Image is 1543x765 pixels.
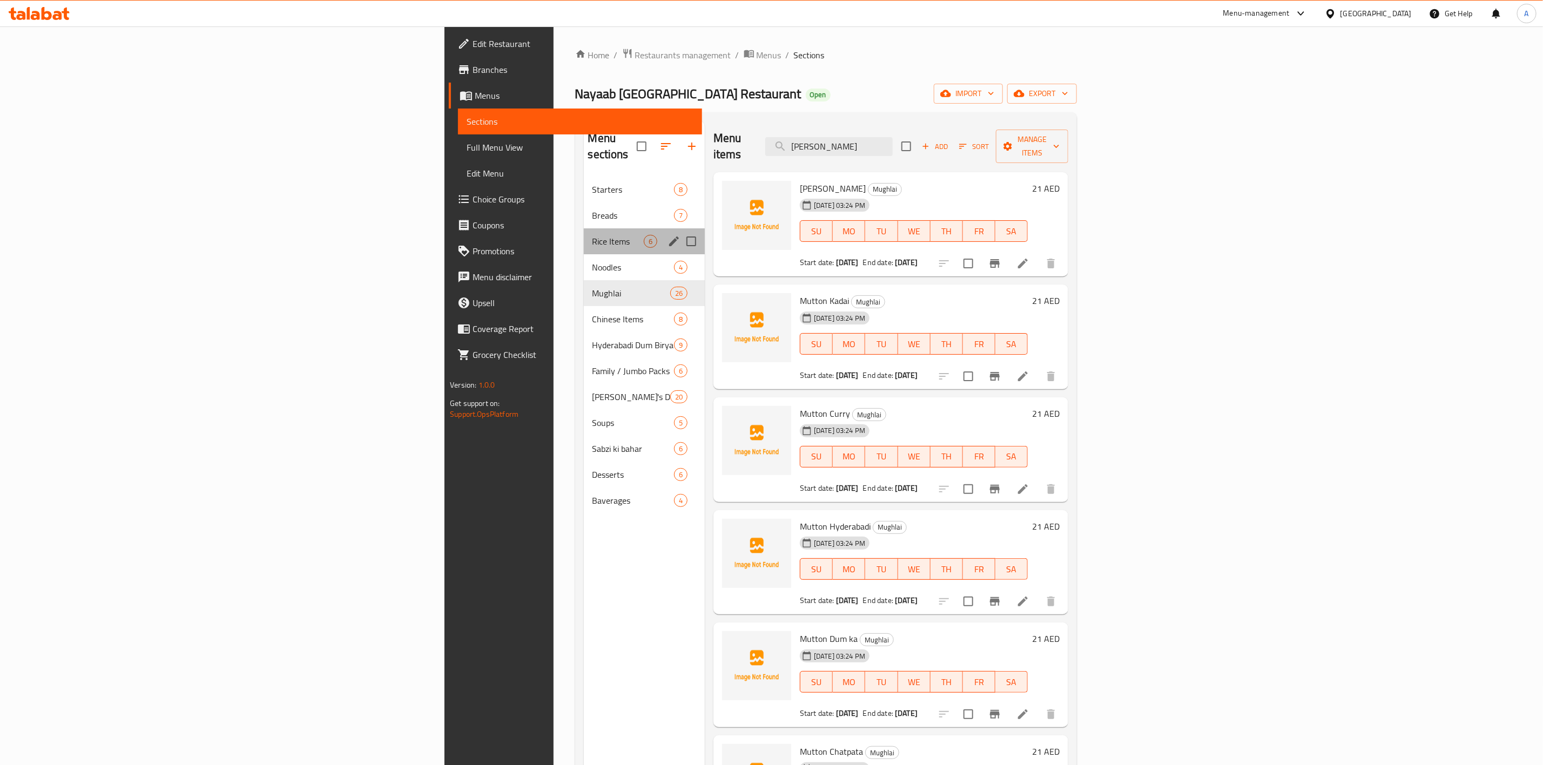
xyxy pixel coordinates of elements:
[995,558,1028,580] button: SA
[895,255,918,269] b: [DATE]
[653,133,679,159] span: Sort sections
[592,313,674,326] span: Chinese Items
[895,368,918,382] b: [DATE]
[800,405,850,422] span: Mutton Curry
[959,140,989,153] span: Sort
[963,333,995,355] button: FR
[584,384,705,410] div: [PERSON_NAME]'s Daily Special20
[675,470,687,480] span: 6
[952,138,996,155] span: Sort items
[675,185,687,195] span: 8
[1038,588,1064,614] button: delete
[592,261,674,274] span: Noodles
[675,211,687,221] span: 7
[592,287,670,300] div: Mughlai
[931,333,963,355] button: TH
[800,631,858,647] span: Mutton Dum ka
[805,449,828,464] span: SU
[805,674,828,690] span: SU
[674,468,688,481] div: items
[931,671,963,693] button: TH
[898,220,931,242] button: WE
[722,293,791,362] img: Mutton Kadai
[592,183,674,196] span: Starters
[592,442,674,455] span: Sabzi ki bahar
[449,290,702,316] a: Upsell
[674,442,688,455] div: items
[963,446,995,468] button: FR
[1038,701,1064,727] button: delete
[863,593,893,607] span: End date:
[833,446,865,468] button: MO
[810,651,870,661] span: [DATE] 03:24 PM
[967,224,991,239] span: FR
[675,366,687,376] span: 6
[868,183,902,196] div: Mughlai
[736,49,739,62] li: /
[931,220,963,242] button: TH
[852,296,885,308] span: Mughlai
[800,593,834,607] span: Start date:
[870,561,893,577] span: TU
[1016,483,1029,496] a: Edit menu item
[449,31,702,57] a: Edit Restaurant
[674,313,688,326] div: items
[870,224,893,239] span: TU
[1340,8,1412,19] div: [GEOGRAPHIC_DATA]
[675,444,687,454] span: 6
[865,558,898,580] button: TU
[982,251,1008,276] button: Branch-specific-item
[584,488,705,513] div: Baverages4
[996,130,1068,163] button: Manage items
[800,481,834,495] span: Start date:
[674,494,688,507] div: items
[475,89,693,102] span: Menus
[963,220,995,242] button: FR
[957,703,980,726] span: Select to update
[800,255,834,269] span: Start date:
[1000,674,1023,690] span: SA
[1038,363,1064,389] button: delete
[794,49,825,62] span: Sections
[800,518,871,534] span: Mutton Hyderabadi
[837,674,861,690] span: MO
[863,481,893,495] span: End date:
[833,333,865,355] button: MO
[592,339,674,351] div: Hyderabadi Dum Biryani
[935,561,959,577] span: TH
[473,270,693,283] span: Menu disclaimer
[592,364,674,377] span: Family / Jumbo Packs
[467,141,693,154] span: Full Menu View
[584,172,705,518] nav: Menu sections
[757,49,781,62] span: Menus
[644,235,657,248] div: items
[982,701,1008,727] button: Branch-specific-item
[450,378,476,392] span: Version:
[584,177,705,202] div: Starters8
[957,590,980,613] span: Select to update
[1000,336,1023,352] span: SA
[722,631,791,700] img: Mutton Dum ka
[837,449,861,464] span: MO
[918,138,952,155] span: Add item
[473,37,693,50] span: Edit Restaurant
[584,462,705,488] div: Desserts6
[1032,519,1060,534] h6: 21 AED
[935,336,959,352] span: TH
[592,209,674,222] div: Breads
[1000,449,1023,464] span: SA
[902,449,926,464] span: WE
[786,49,790,62] li: /
[1016,257,1029,270] a: Edit menu item
[800,368,834,382] span: Start date:
[674,209,688,222] div: items
[584,410,705,436] div: Soups5
[957,252,980,275] span: Select to update
[449,342,702,368] a: Grocery Checklist
[1032,744,1060,759] h6: 21 AED
[895,706,918,720] b: [DATE]
[458,109,702,134] a: Sections
[805,224,828,239] span: SU
[995,333,1028,355] button: SA
[670,390,688,403] div: items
